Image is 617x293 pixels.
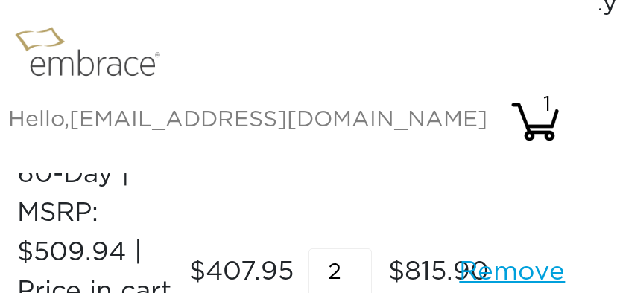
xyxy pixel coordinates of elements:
img: cart [509,96,561,148]
span: Hello, [8,109,487,131]
img: logo.png [8,19,180,90]
a: Remove [459,253,565,292]
span: 815.90 [388,253,489,292]
span: [EMAIL_ADDRESS][DOMAIN_NAME] [69,109,487,131]
div: 1 [521,89,573,120]
a: 1 [509,113,561,129]
span: 407.95 [189,253,294,292]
